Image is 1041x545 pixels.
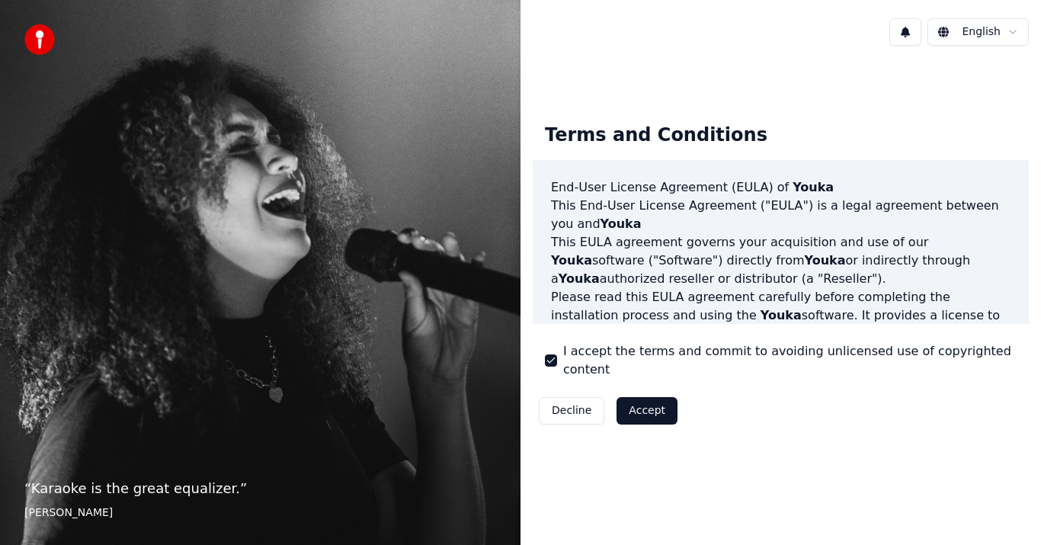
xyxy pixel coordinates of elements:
[24,478,496,499] p: “ Karaoke is the great equalizer. ”
[805,253,846,268] span: Youka
[617,397,677,425] button: Accept
[551,253,592,268] span: Youka
[551,178,1011,197] h3: End-User License Agreement (EULA) of
[793,180,834,194] span: Youka
[761,308,802,322] span: Youka
[559,271,600,286] span: Youka
[539,397,604,425] button: Decline
[24,24,55,55] img: youka
[533,111,780,160] div: Terms and Conditions
[551,197,1011,233] p: This End-User License Agreement ("EULA") is a legal agreement between you and
[551,233,1011,288] p: This EULA agreement governs your acquisition and use of our software ("Software") directly from o...
[563,342,1017,379] label: I accept the terms and commit to avoiding unlicensed use of copyrighted content
[601,216,642,231] span: Youka
[24,505,496,521] footer: [PERSON_NAME]
[551,288,1011,361] p: Please read this EULA agreement carefully before completing the installation process and using th...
